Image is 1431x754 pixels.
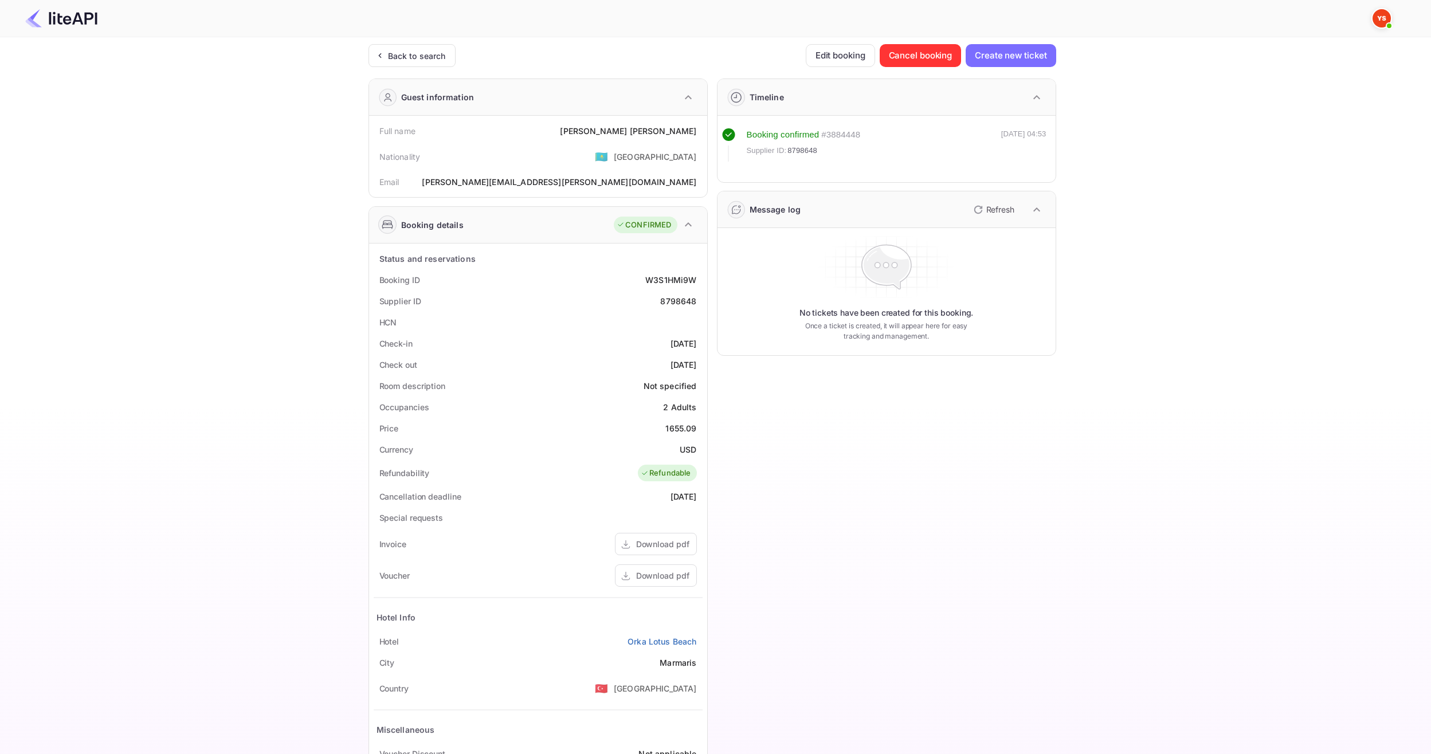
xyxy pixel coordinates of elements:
[25,9,97,28] img: LiteAPI Logo
[660,657,696,669] div: Marmaris
[379,422,399,434] div: Price
[821,128,860,142] div: # 3884448
[614,682,697,694] div: [GEOGRAPHIC_DATA]
[379,657,395,669] div: City
[401,219,464,231] div: Booking details
[665,422,696,434] div: 1655.09
[671,490,697,502] div: [DATE]
[422,176,696,188] div: [PERSON_NAME][EMAIL_ADDRESS][PERSON_NAME][DOMAIN_NAME]
[379,490,461,502] div: Cancellation deadline
[617,219,671,231] div: CONFIRMED
[747,128,820,142] div: Booking confirmed
[663,401,696,413] div: 2 Adults
[388,50,446,62] div: Back to search
[595,146,608,167] span: United States
[379,274,420,286] div: Booking ID
[379,176,399,188] div: Email
[671,359,697,371] div: [DATE]
[379,295,421,307] div: Supplier ID
[379,635,399,647] div: Hotel
[787,145,817,156] span: 8798648
[966,44,1056,67] button: Create new ticket
[377,724,435,736] div: Miscellaneous
[379,512,443,524] div: Special requests
[379,125,415,137] div: Full name
[1001,128,1046,162] div: [DATE] 04:53
[671,337,697,349] div: [DATE]
[636,570,689,582] div: Download pdf
[641,468,691,479] div: Refundable
[379,443,413,455] div: Currency
[379,253,476,265] div: Status and reservations
[379,359,417,371] div: Check out
[750,203,801,215] div: Message log
[750,91,784,103] div: Timeline
[747,145,787,156] span: Supplier ID:
[379,316,397,328] div: HCN
[806,44,875,67] button: Edit booking
[595,678,608,698] span: United States
[379,682,409,694] div: Country
[379,337,413,349] div: Check-in
[614,151,697,163] div: [GEOGRAPHIC_DATA]
[379,401,429,413] div: Occupancies
[645,274,696,286] div: W3S1HMi9W
[799,307,974,319] p: No tickets have been created for this booking.
[644,380,697,392] div: Not specified
[636,538,689,550] div: Download pdf
[379,538,406,550] div: Invoice
[379,467,430,479] div: Refundability
[401,91,475,103] div: Guest information
[880,44,962,67] button: Cancel booking
[560,125,696,137] div: [PERSON_NAME] [PERSON_NAME]
[660,295,696,307] div: 8798648
[967,201,1019,219] button: Refresh
[1373,9,1391,28] img: Yandex Support
[680,443,696,455] div: USD
[379,380,445,392] div: Room description
[379,151,421,163] div: Nationality
[377,611,416,623] div: Hotel Info
[986,203,1014,215] p: Refresh
[628,635,696,647] a: Orka Lotus Beach
[379,570,410,582] div: Voucher
[796,321,977,341] p: Once a ticket is created, it will appear here for easy tracking and management.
